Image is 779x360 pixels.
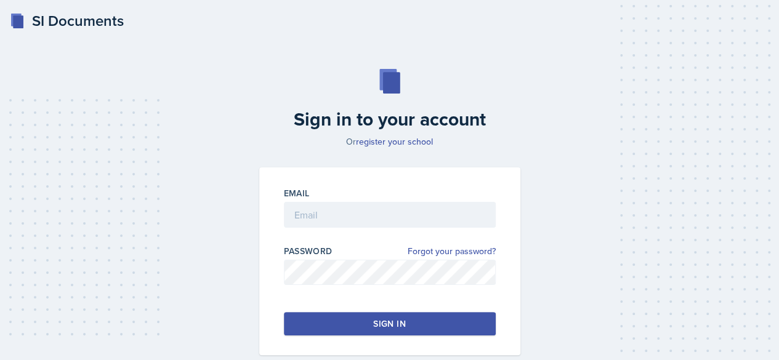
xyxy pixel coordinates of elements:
label: Email [284,187,310,199]
a: register your school [356,135,433,148]
p: Or [252,135,528,148]
h2: Sign in to your account [252,108,528,130]
button: Sign in [284,312,496,335]
a: Forgot your password? [408,245,496,258]
a: SI Documents [10,10,124,32]
div: Sign in [373,318,405,330]
label: Password [284,245,333,257]
input: Email [284,202,496,228]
